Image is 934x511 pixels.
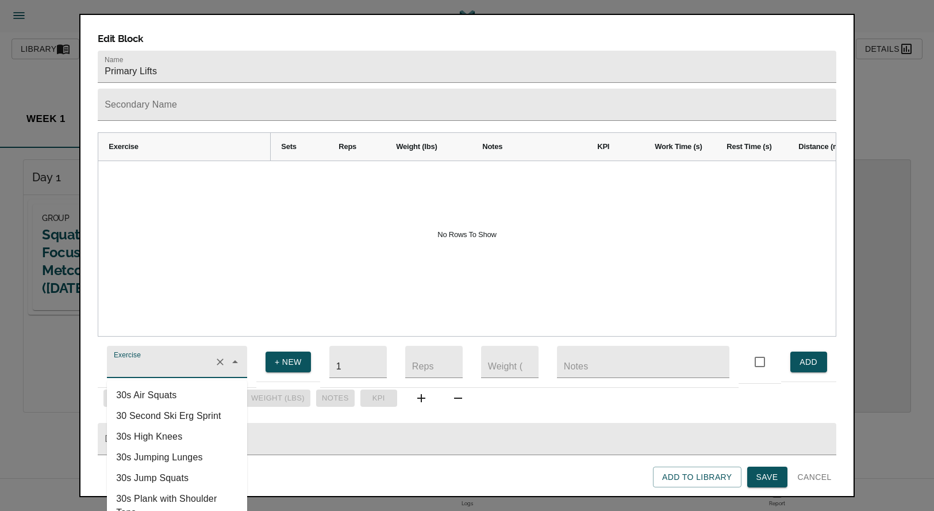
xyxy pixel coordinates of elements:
[107,385,247,406] li: 30s Air Squats
[800,355,818,369] span: ADD
[98,32,836,45] h3: Edit Block
[396,142,437,151] span: Weight (lbs)
[107,426,247,447] li: 30s High Knees
[482,142,502,151] span: Notes
[597,142,609,151] span: KPI
[798,142,841,151] span: Distance (m)
[557,346,729,378] input: Notes
[107,406,247,426] li: 30 Second Ski Erg Sprint
[329,346,387,378] input: Sets
[227,354,243,370] button: Close
[655,142,702,151] span: Work Time (s)
[107,447,247,468] li: 30s Jumping Lunges
[727,142,771,151] span: Rest Time (s)
[109,142,139,151] span: Exercise
[281,142,297,151] span: Sets
[793,467,836,488] button: Cancel
[481,346,539,378] input: Weight (lbs)
[790,352,827,373] button: ADD
[212,354,228,370] button: Clear
[275,355,302,369] span: + NEW
[107,468,247,489] li: 30s Jump Squats
[653,467,741,488] button: Add to Library
[405,346,463,378] input: Reps
[339,142,356,151] span: Reps
[662,470,732,485] span: Add to Library
[756,470,778,485] span: Save
[747,467,787,488] button: Save
[266,352,311,373] button: + NEW
[798,470,832,485] span: Cancel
